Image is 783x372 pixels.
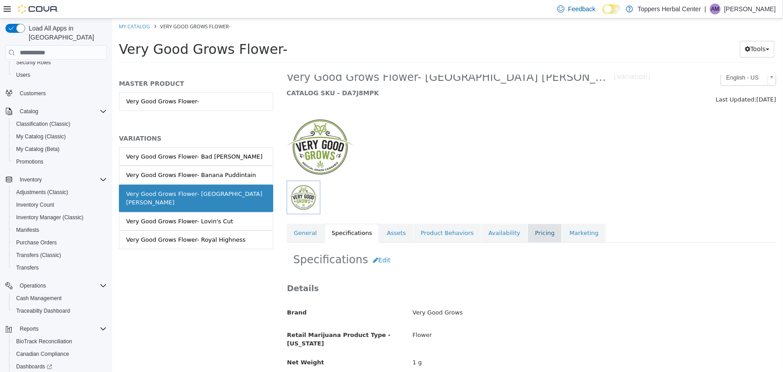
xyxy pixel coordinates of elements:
[7,116,161,124] h5: VARIATIONS
[7,23,175,39] span: Very Good Grows Flower-
[9,292,110,305] button: Cash Management
[20,325,39,332] span: Reports
[256,234,283,250] button: Edit
[13,336,76,347] a: BioTrack Reconciliation
[7,74,161,93] a: Very Good Grows Flower-
[9,249,110,261] button: Transfers (Classic)
[9,143,110,155] button: My Catalog (Beta)
[13,156,47,167] a: Promotions
[175,313,279,329] span: Retail Marijuana Product Type - [US_STATE]
[13,119,107,129] span: Classification (Classic)
[16,280,107,291] span: Operations
[704,4,706,14] p: |
[2,323,110,335] button: Reports
[13,349,107,359] span: Canadian Compliance
[13,57,54,68] a: Security Roles
[9,335,110,348] button: BioTrack Reconciliation
[13,119,74,129] a: Classification (Classic)
[9,236,110,249] button: Purchase Orders
[13,306,74,316] a: Traceabilty Dashboard
[14,152,144,161] div: Very Good Grows Flower- Banana Puddintain
[608,52,664,67] a: English - US
[16,252,61,259] span: Transfers (Classic)
[2,173,110,186] button: Inventory
[16,280,50,291] button: Operations
[20,90,46,97] span: Customers
[13,293,107,304] span: Cash Management
[16,323,107,334] span: Reports
[13,131,70,142] a: My Catalog (Classic)
[16,133,66,140] span: My Catalog (Classic)
[604,78,644,84] span: Last Updated:
[16,363,52,370] span: Dashboards
[9,348,110,360] button: Canadian Compliance
[13,237,107,248] span: Purchase Orders
[294,309,670,325] div: Flower
[14,134,150,143] div: Very Good Grows Flower- Bad [PERSON_NAME]
[16,323,42,334] button: Reports
[13,250,107,261] span: Transfers (Classic)
[294,337,670,352] div: 1 g
[16,189,68,196] span: Adjustments (Classic)
[9,199,110,211] button: Inventory Count
[9,224,110,236] button: Manifests
[9,155,110,168] button: Promotions
[13,57,107,68] span: Security Roles
[302,205,369,224] a: Product Behaviors
[13,250,65,261] a: Transfers (Classic)
[13,212,107,223] span: Inventory Manager (Classic)
[294,287,670,302] div: Very Good Grows
[13,293,65,304] a: Cash Management
[7,61,161,69] h5: MASTER PRODUCT
[13,199,58,210] a: Inventory Count
[16,158,44,165] span: Promotions
[16,214,83,221] span: Inventory Manager (Classic)
[9,118,110,130] button: Classification (Classic)
[9,56,110,69] button: Security Roles
[16,106,107,117] span: Catalog
[13,212,87,223] a: Inventory Manager (Classic)
[13,336,107,347] span: BioTrack Reconciliation
[2,87,110,100] button: Customers
[20,176,42,183] span: Inventory
[9,186,110,199] button: Adjustments (Classic)
[7,4,38,11] a: My Catalog
[450,205,494,224] a: Marketing
[13,187,107,198] span: Adjustments (Classic)
[16,174,107,185] span: Inventory
[16,71,30,79] span: Users
[175,341,212,347] span: Net Weight
[175,95,242,162] img: 150
[710,4,721,14] div: Audrey Murphy
[13,361,56,372] a: Dashboards
[13,144,63,155] a: My Catalog (Beta)
[13,156,107,167] span: Promotions
[181,234,657,250] h2: Specifications
[13,225,43,235] a: Manifests
[13,262,107,273] span: Transfers
[16,239,57,246] span: Purchase Orders
[16,106,42,117] button: Catalog
[48,4,118,11] span: Very Good Grows Flower-
[2,279,110,292] button: Operations
[14,171,154,189] div: Very Good Grows Flower- [GEOGRAPHIC_DATA] [PERSON_NAME]
[13,225,107,235] span: Manifests
[2,105,110,118] button: Catalog
[16,120,70,128] span: Classification (Classic)
[175,52,502,66] span: Very Good Grows Flower- [GEOGRAPHIC_DATA] [PERSON_NAME]
[16,295,61,302] span: Cash Management
[16,350,69,358] span: Canadian Compliance
[25,24,107,42] span: Load All Apps in [GEOGRAPHIC_DATA]
[16,59,51,66] span: Security Roles
[711,4,719,14] span: AM
[13,199,107,210] span: Inventory Count
[212,205,267,224] a: Specifications
[20,282,46,289] span: Operations
[175,291,195,297] span: Brand
[724,4,776,14] p: [PERSON_NAME]
[175,205,212,224] a: General
[369,205,416,224] a: Availability
[603,4,621,14] input: Dark Mode
[16,88,107,99] span: Customers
